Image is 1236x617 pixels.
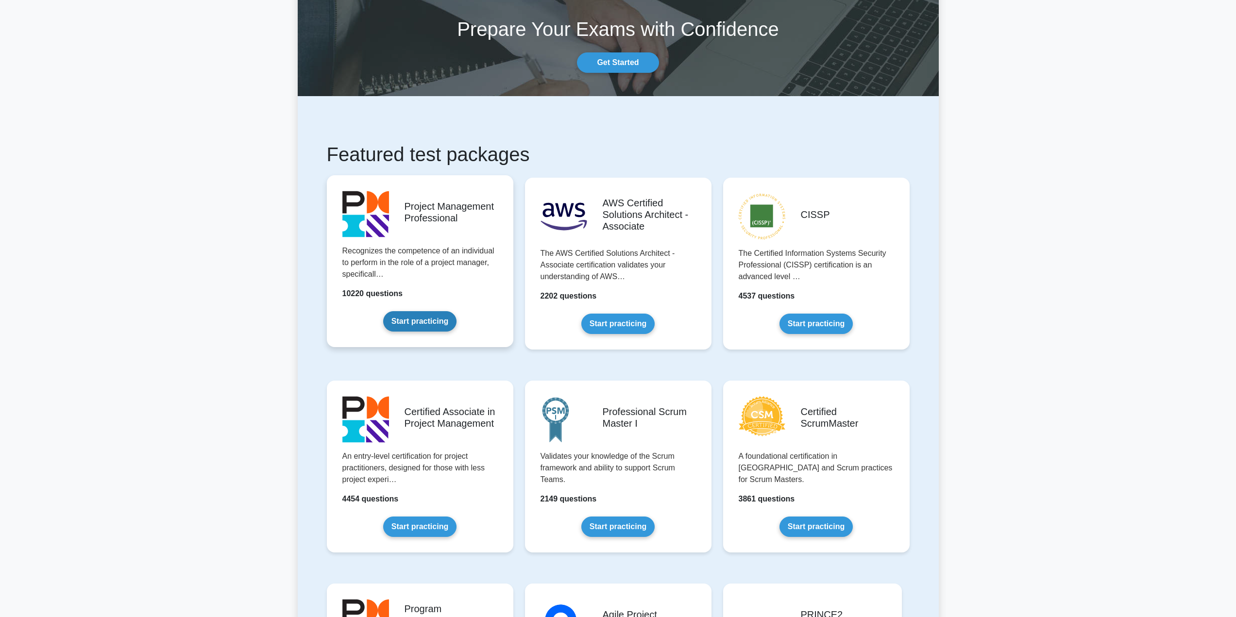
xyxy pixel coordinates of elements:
a: Get Started [577,52,659,73]
h1: Featured test packages [327,143,910,166]
a: Start practicing [581,517,655,537]
a: Start practicing [779,517,853,537]
a: Start practicing [383,311,457,332]
h1: Prepare Your Exams with Confidence [298,17,939,41]
a: Start practicing [383,517,457,537]
a: Start practicing [581,314,655,334]
a: Start practicing [779,314,853,334]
